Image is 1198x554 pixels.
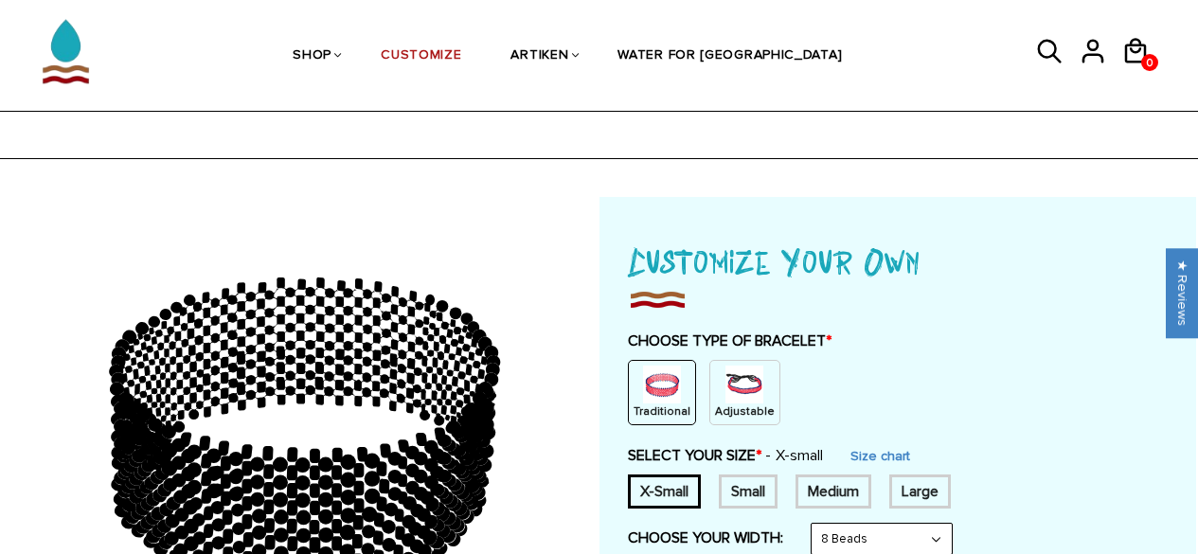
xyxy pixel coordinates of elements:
[628,235,1168,286] h1: Customize Your Own
[889,474,951,509] div: 8 inches
[628,528,783,547] label: CHOOSE YOUR WIDTH:
[628,360,696,425] div: Non String
[1166,248,1198,338] div: Click to open Judge.me floating reviews tab
[628,474,701,509] div: 6 inches
[634,403,690,420] p: Traditional
[381,8,461,105] a: CUSTOMIZE
[725,366,763,403] img: string.PNG
[719,474,778,509] div: 7 inches
[628,331,1168,350] label: CHOOSE TYPE OF BRACELET
[1141,51,1158,75] span: 0
[796,474,871,509] div: 7.5 inches
[510,8,568,105] a: ARTIKEN
[765,446,823,465] span: X-small
[628,286,687,313] img: imgboder_100x.png
[643,366,681,403] img: non-string.png
[617,8,842,105] a: WATER FOR [GEOGRAPHIC_DATA]
[628,446,823,465] label: SELECT YOUR SIZE
[850,448,910,464] a: Size chart
[1141,54,1158,71] a: 0
[715,403,775,420] p: Adjustable
[293,8,331,105] a: SHOP
[709,360,780,425] div: String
